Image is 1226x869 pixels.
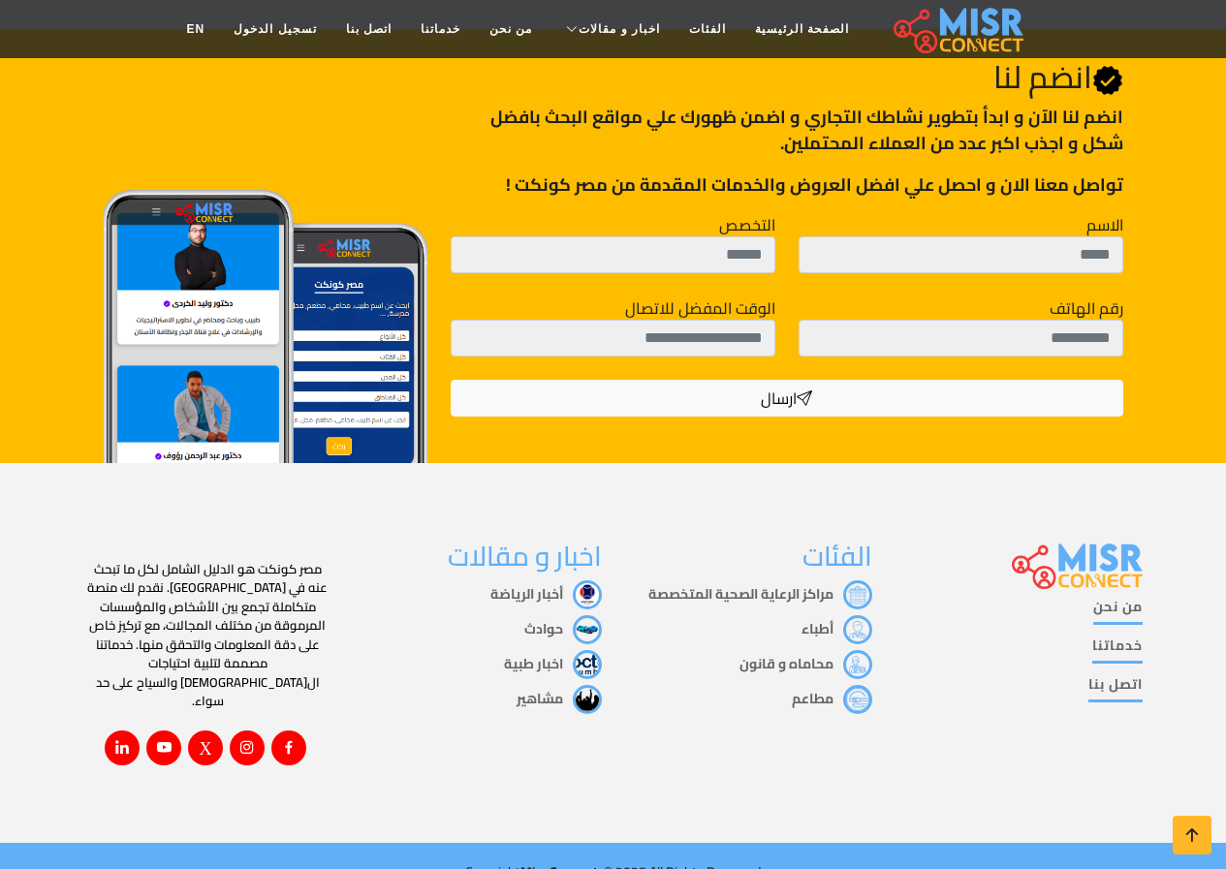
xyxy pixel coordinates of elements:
img: أخبار الرياضة [573,580,602,609]
a: خدماتنا [406,11,475,47]
a: أطباء [802,616,872,641]
a: اتصل بنا [331,11,406,47]
a: EN [173,11,220,47]
p: تواصل معنا الان و احصل علي افضل العروض والخدمات المقدمة من مصر كونكت ! [451,171,1122,198]
label: الاسم [1086,213,1123,236]
a: الصفحة الرئيسية [740,11,864,47]
label: رقم الهاتف [1050,296,1123,320]
a: محاماه و قانون [739,651,872,676]
label: الوقت المفضل للاتصال [625,296,775,320]
a: X [188,730,223,765]
a: من نحن [1093,597,1143,625]
img: أطباء [843,615,872,644]
a: مراكز الرعاية الصحية المتخصصة [648,581,872,606]
a: خدماتنا [1092,636,1143,664]
svg: Verified account [1092,65,1123,96]
a: حوادث [524,616,602,641]
img: اخبار طبية [573,650,602,679]
img: مشاهير [573,685,602,714]
a: مشاهير [517,686,602,711]
img: محاماه و قانون [843,650,872,679]
p: انضم لنا اﻵن و ابدأ بتطوير نشاطك التجاري و اضمن ظهورك علي مواقع البحث بافضل شكل و اجذب اكبر عدد م... [451,104,1122,156]
a: اخبار طبية [504,651,602,676]
a: من نحن [475,11,547,47]
a: الفئات [675,11,740,47]
h2: انضم لنا [451,58,1122,96]
p: مصر كونكت هو الدليل الشامل لكل ما تبحث عنه في [GEOGRAPHIC_DATA]. نقدم لك منصة متكاملة تجمع بين ال... [84,560,331,711]
img: مراكز الرعاية الصحية المتخصصة [843,580,872,609]
h3: اخبار و مقالات [355,541,602,574]
img: Join Misr Connect [104,190,428,493]
span: اخبار و مقالات [579,20,660,38]
a: أخبار الرياضة [490,581,602,606]
img: مطاعم [843,685,872,714]
label: التخصص [719,213,775,236]
h3: الفئات [625,541,872,574]
img: main.misr_connect [1012,541,1142,589]
img: main.misr_connect [894,5,1023,53]
a: اتصل بنا [1088,674,1143,702]
a: مطاعم [792,686,872,711]
img: حوادث [573,615,602,644]
a: اخبار و مقالات [547,11,675,47]
button: ارسال [451,380,1122,417]
i: X [200,738,212,756]
a: تسجيل الدخول [219,11,330,47]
